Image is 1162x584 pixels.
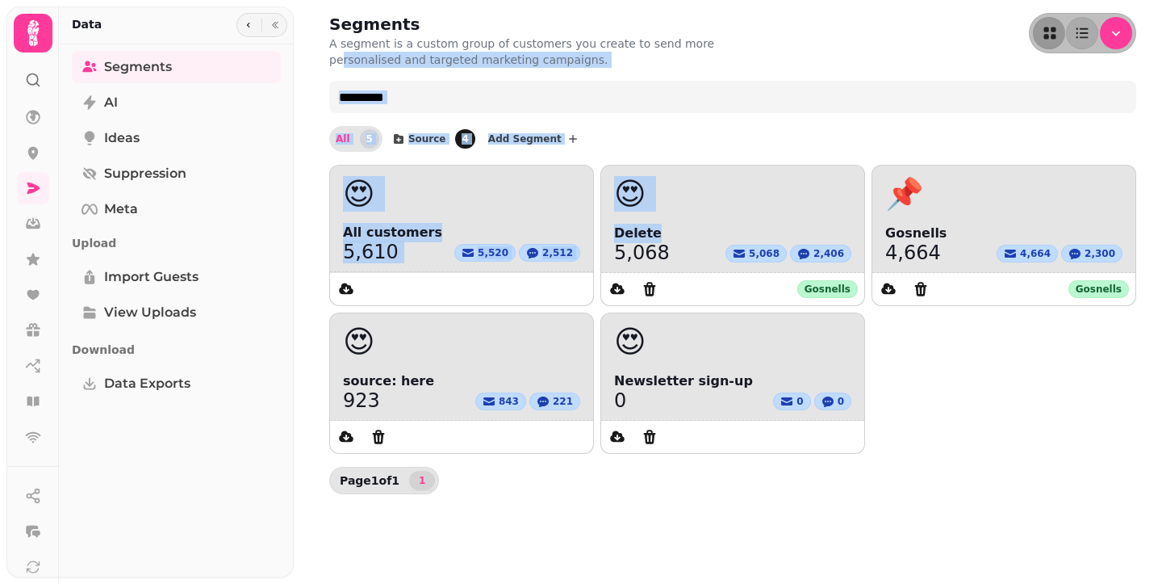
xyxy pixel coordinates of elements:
[1020,247,1051,260] span: 4,664
[614,372,851,391] span: Newsletter sign-up
[343,372,580,391] span: source: here
[1033,17,1065,49] button: as-grid
[72,16,102,32] h2: Data
[416,476,428,485] span: 1
[838,395,844,408] span: 0
[633,421,666,453] button: Delete segment
[553,395,573,408] span: 221
[601,273,633,305] button: data export
[72,158,281,190] a: Suppression
[72,51,281,83] a: Segments
[519,244,580,262] button: 2,512
[104,303,196,322] span: View Uploads
[72,261,281,293] a: Import Guests
[104,374,190,393] span: Data Exports
[749,247,780,260] span: 5,068
[478,246,508,259] span: 5,520
[1085,247,1115,260] span: 2,300
[333,473,406,489] p: Page 1 of 1
[104,57,172,77] span: Segments
[343,242,399,262] span: 5,610
[773,393,810,410] button: 0
[72,335,281,364] p: Download
[614,224,851,243] span: Delete
[614,243,670,263] a: 5,068
[482,126,586,152] button: Add Segment
[72,193,281,225] a: Meta
[1066,17,1098,49] button: as-table
[72,229,281,258] p: Upload
[343,391,380,410] a: 923
[1100,17,1132,49] button: Menu
[1061,245,1122,263] button: 2,300
[408,134,446,144] span: Source
[343,223,580,242] span: All customers
[409,471,435,490] nav: Pagination
[343,179,375,209] span: 😍
[725,245,787,263] button: 5,068
[336,134,350,144] span: All
[330,421,362,453] button: data export
[614,326,646,359] span: 😍
[104,267,199,287] span: Import Guests
[488,134,562,144] span: Add Segment
[790,245,851,263] button: 2,406
[872,273,905,305] button: data export
[813,247,844,260] span: 2,406
[814,393,851,410] button: 0
[72,296,281,329] a: View Uploads
[455,129,474,149] span: 4
[72,86,281,119] a: AI
[542,246,573,259] span: 2,512
[104,93,118,112] span: AI
[997,245,1058,263] button: 4,664
[885,243,941,263] a: 4,664
[329,13,639,36] h2: Segments
[330,273,362,305] button: data export
[454,244,516,262] button: 5,520
[329,126,382,152] button: All5
[386,126,479,152] button: Source4
[1068,280,1129,298] div: Gosnells
[362,421,395,453] button: Delete segment
[885,179,923,211] span: 📌
[409,471,435,490] button: 1
[797,280,858,298] div: Gosnells
[104,164,186,183] span: Suppression
[72,368,281,400] a: Data Exports
[360,129,379,149] span: 5
[885,224,1122,243] span: Gosnells
[104,128,140,148] span: Ideas
[614,179,646,211] span: 😍
[601,421,633,453] button: data export
[796,395,803,408] span: 0
[905,273,937,305] button: Delete segment
[72,122,281,154] a: Ideas
[529,393,580,410] button: 221
[499,395,519,408] span: 843
[343,326,375,359] span: 😍
[329,36,742,68] p: A segment is a custom group of customers you create to send more personalised and targeted market...
[633,273,666,305] button: Delete segment
[475,393,526,410] button: 843
[104,200,138,219] span: Meta
[614,391,626,410] a: 0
